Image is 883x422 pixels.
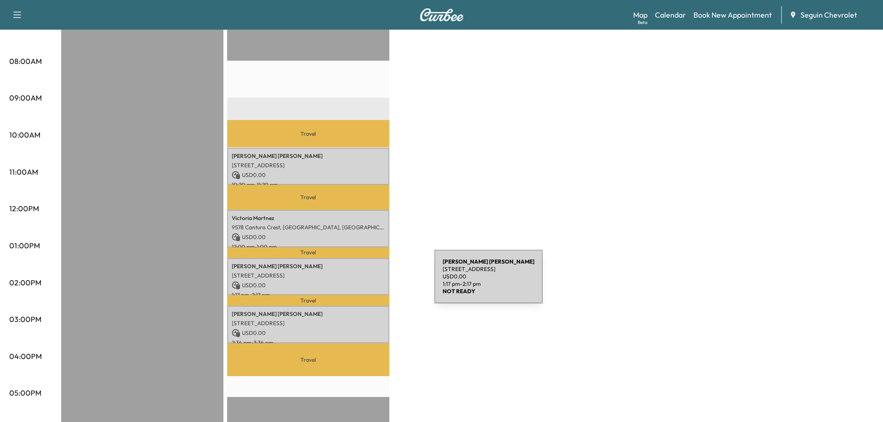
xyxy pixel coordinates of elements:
[232,272,385,279] p: [STREET_ADDRESS]
[227,247,389,258] p: Travel
[232,263,385,270] p: [PERSON_NAME] [PERSON_NAME]
[232,224,385,231] p: 9578 Cantura Crest, [GEOGRAPHIC_DATA], [GEOGRAPHIC_DATA]
[9,240,40,251] p: 01:00PM
[9,277,41,288] p: 02:00PM
[232,233,385,241] p: USD 0.00
[9,129,40,140] p: 10:00AM
[227,120,389,147] p: Travel
[9,92,42,103] p: 09:00AM
[232,320,385,327] p: [STREET_ADDRESS]
[655,9,686,20] a: Calendar
[232,162,385,169] p: [STREET_ADDRESS]
[232,329,385,337] p: USD 0.00
[227,295,389,306] p: Travel
[693,9,772,20] a: Book New Appointment
[232,339,385,346] p: 2:34 pm - 3:34 pm
[9,387,41,398] p: 05:00PM
[232,291,385,299] p: 1:17 pm - 2:17 pm
[9,56,42,67] p: 08:00AM
[9,314,41,325] p: 03:00PM
[9,351,42,362] p: 04:00PM
[227,185,389,210] p: Travel
[9,203,39,214] p: 12:00PM
[232,152,385,160] p: [PERSON_NAME] [PERSON_NAME]
[232,214,385,222] p: Victoria Martnez
[232,181,385,189] p: 10:20 am - 11:20 am
[232,281,385,290] p: USD 0.00
[800,9,857,20] span: Seguin Chevrolet
[232,171,385,179] p: USD 0.00
[9,166,38,177] p: 11:00AM
[227,343,389,376] p: Travel
[232,310,385,318] p: [PERSON_NAME] [PERSON_NAME]
[419,8,464,21] img: Curbee Logo
[633,9,648,20] a: MapBeta
[638,19,648,26] div: Beta
[232,243,385,251] p: 12:00 pm - 1:00 pm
